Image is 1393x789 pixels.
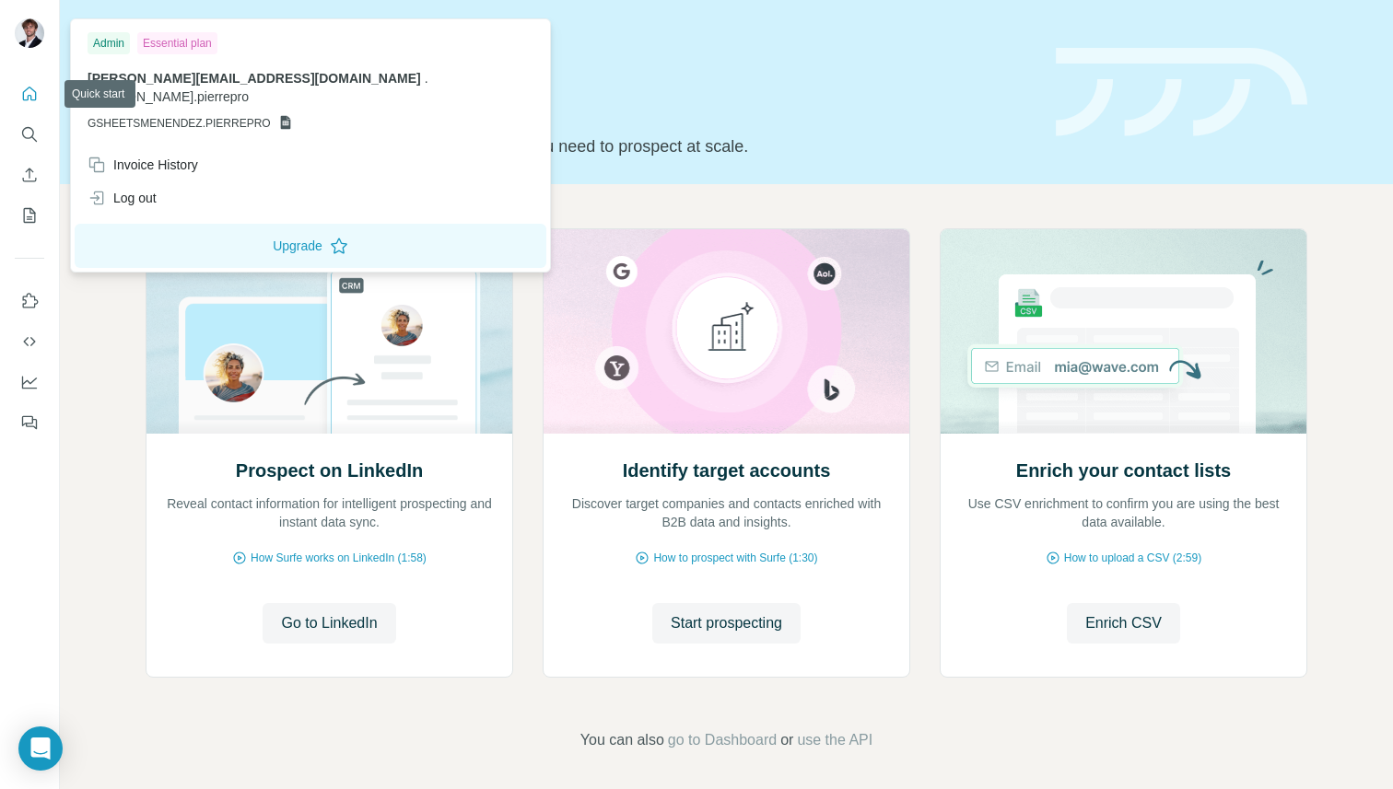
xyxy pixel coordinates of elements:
[562,494,891,531] p: Discover target companies and contacts enriched with B2B data and insights.
[653,550,817,566] span: How to prospect with Surfe (1:30)
[15,365,44,399] button: Dashboard
[146,34,1034,52] div: Quick start
[15,118,44,151] button: Search
[88,32,130,54] div: Admin
[251,550,427,566] span: How Surfe works on LinkedIn (1:58)
[88,156,198,174] div: Invoice History
[281,612,377,634] span: Go to LinkedIn
[15,18,44,48] img: Avatar
[671,612,782,634] span: Start prospecting
[15,199,44,232] button: My lists
[543,229,910,434] img: Identify target accounts
[780,729,793,751] span: or
[797,729,872,751] button: use the API
[15,325,44,358] button: Use Surfe API
[959,494,1288,531] p: Use CSV enrichment to confirm you are using the best data available.
[15,284,44,318] button: Use Surfe on LinkedIn
[88,115,271,132] span: GSHEETSMENENDEZ.PIERREPRO
[1056,48,1307,137] img: banner
[623,458,831,483] h2: Identify target accounts
[88,189,157,207] div: Log out
[15,77,44,110] button: Quick start
[425,71,428,86] span: .
[165,494,494,531] p: Reveal contact information for intelligent prospecting and instant data sync.
[75,224,546,268] button: Upgrade
[1016,458,1231,483] h2: Enrich your contact lists
[146,86,1034,122] h1: Let’s prospect together
[263,603,395,644] button: Go to LinkedIn
[146,229,513,434] img: Prospect on LinkedIn
[15,406,44,439] button: Feedback
[146,133,1034,159] p: Pick your starting point and we’ll provide everything you need to prospect at scale.
[652,603,801,644] button: Start prospecting
[1085,612,1162,634] span: Enrich CSV
[940,229,1307,434] img: Enrich your contact lists
[580,729,664,751] span: You can also
[18,726,63,771] div: Open Intercom Messenger
[1064,550,1201,566] span: How to upload a CSV (2:59)
[88,89,249,104] span: [PERSON_NAME].pierrepro
[137,32,217,54] div: Essential plan
[236,458,423,483] h2: Prospect on LinkedIn
[668,729,777,751] button: go to Dashboard
[1067,603,1180,644] button: Enrich CSV
[88,71,421,86] span: [PERSON_NAME][EMAIL_ADDRESS][DOMAIN_NAME]
[15,158,44,191] button: Enrich CSV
